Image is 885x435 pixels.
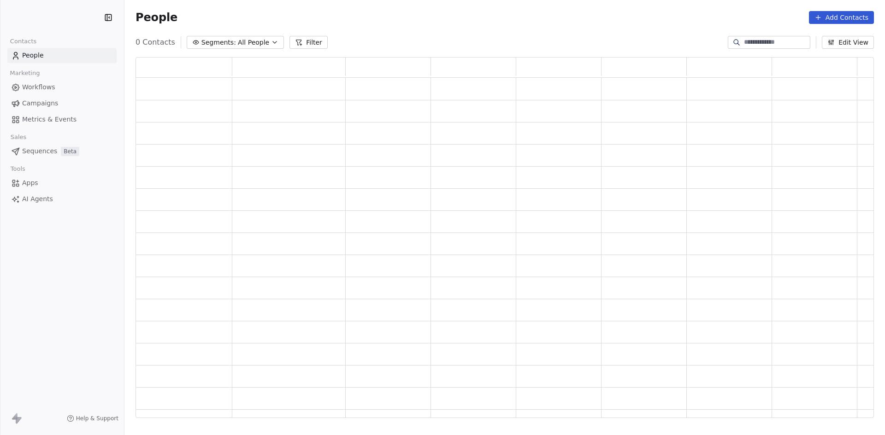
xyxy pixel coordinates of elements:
[822,36,874,49] button: Edit View
[6,162,29,176] span: Tools
[22,178,38,188] span: Apps
[7,175,117,191] a: Apps
[7,96,117,111] a: Campaigns
[22,115,77,124] span: Metrics & Events
[136,11,177,24] span: People
[22,146,57,156] span: Sequences
[7,112,117,127] a: Metrics & Events
[289,36,328,49] button: Filter
[22,82,55,92] span: Workflows
[136,37,175,48] span: 0 Contacts
[22,99,58,108] span: Campaigns
[76,415,118,422] span: Help & Support
[22,51,44,60] span: People
[809,11,874,24] button: Add Contacts
[6,35,41,48] span: Contacts
[7,80,117,95] a: Workflows
[6,130,30,144] span: Sales
[7,191,117,207] a: AI Agents
[61,147,79,156] span: Beta
[7,48,117,63] a: People
[238,38,269,47] span: All People
[201,38,236,47] span: Segments:
[67,415,118,422] a: Help & Support
[7,144,117,159] a: SequencesBeta
[22,194,53,204] span: AI Agents
[6,66,44,80] span: Marketing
